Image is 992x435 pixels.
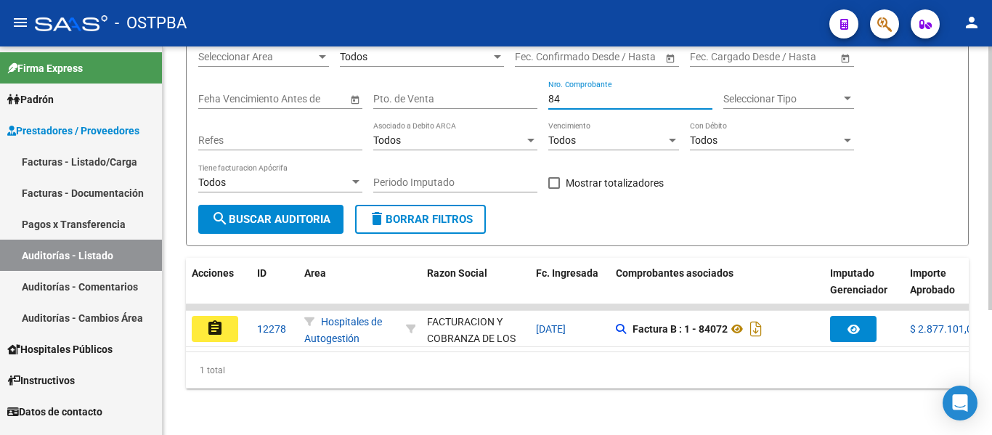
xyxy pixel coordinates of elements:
[368,210,386,227] mat-icon: delete
[186,258,251,322] datatable-header-cell: Acciones
[347,92,362,107] button: Open calendar
[910,323,978,335] span: $ 2.877.101,00
[943,386,977,420] div: Open Intercom Messenger
[530,258,610,322] datatable-header-cell: Fc. Ingresada
[610,258,824,322] datatable-header-cell: Comprobantes asociados
[198,51,316,63] span: Seleccionar Area
[7,341,113,357] span: Hospitales Públicos
[536,323,566,335] span: [DATE]
[206,320,224,337] mat-icon: assignment
[963,14,980,31] mat-icon: person
[192,267,234,279] span: Acciones
[7,60,83,76] span: Firma Express
[616,267,733,279] span: Comprobantes asociados
[548,134,576,146] span: Todos
[427,314,524,380] div: FACTURACION Y COBRANZA DE LOS EFECTORES PUBLICOS S.E.
[572,51,643,63] input: End date
[368,213,473,226] span: Borrar Filtros
[211,213,330,226] span: Buscar Auditoria
[251,258,298,322] datatable-header-cell: ID
[7,92,54,107] span: Padrón
[198,176,226,188] span: Todos
[12,14,29,31] mat-icon: menu
[7,373,75,389] span: Instructivos
[747,317,765,341] i: Descargar documento
[355,205,486,234] button: Borrar Filtros
[723,93,841,105] span: Seleccionar Tipo
[373,134,401,146] span: Todos
[304,267,326,279] span: Area
[910,267,955,296] span: Importe Aprobado
[536,267,598,279] span: Fc. Ingresada
[566,174,664,192] span: Mostrar totalizadores
[830,267,887,296] span: Imputado Gerenciador
[340,51,367,62] span: Todos
[662,50,678,65] button: Open calendar
[298,258,400,322] datatable-header-cell: Area
[904,258,984,322] datatable-header-cell: Importe Aprobado
[515,51,560,63] input: Start date
[427,267,487,279] span: Razon Social
[7,123,139,139] span: Prestadores / Proveedores
[837,50,853,65] button: Open calendar
[198,205,343,234] button: Buscar Auditoria
[257,323,286,335] span: 12278
[211,210,229,227] mat-icon: search
[690,51,735,63] input: Start date
[427,314,524,344] div: - 30715497456
[7,404,102,420] span: Datos de contacto
[186,352,969,389] div: 1 total
[304,316,382,344] span: Hospitales de Autogestión
[747,51,818,63] input: End date
[824,258,904,322] datatable-header-cell: Imputado Gerenciador
[633,323,728,335] strong: Factura B : 1 - 84072
[421,258,530,322] datatable-header-cell: Razon Social
[690,134,717,146] span: Todos
[257,267,267,279] span: ID
[115,7,187,39] span: - OSTPBA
